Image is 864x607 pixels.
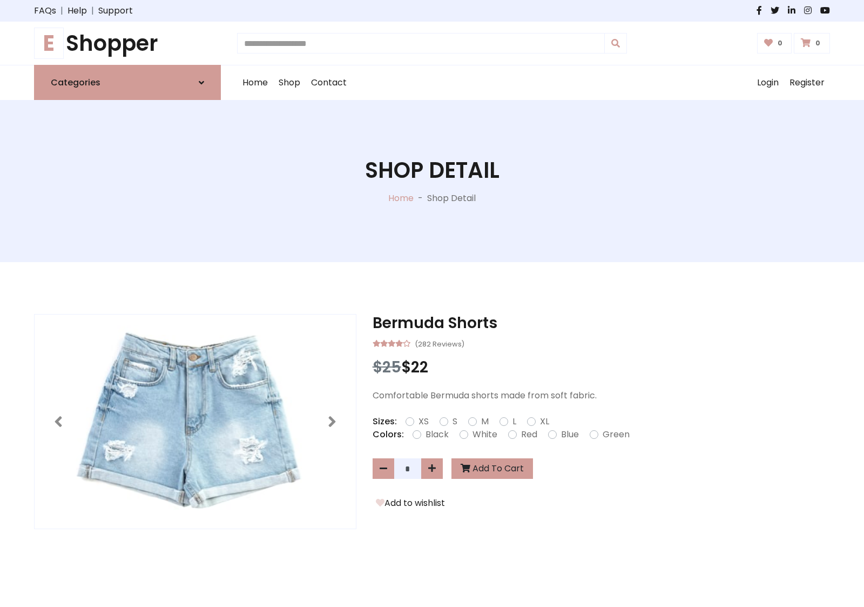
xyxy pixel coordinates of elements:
a: Login [752,65,784,100]
span: 0 [813,38,823,48]
p: Colors: [373,428,404,441]
label: Black [426,428,449,441]
a: Register [784,65,830,100]
p: Shop Detail [427,192,476,205]
h6: Categories [51,77,100,88]
button: Add to wishlist [373,496,448,510]
label: Green [603,428,630,441]
p: - [414,192,427,205]
h1: Shop Detail [365,157,500,183]
span: | [56,4,67,17]
label: S [453,415,457,428]
h3: $ [373,358,830,377]
a: Shop [273,65,306,100]
a: Contact [306,65,352,100]
a: Categories [34,65,221,100]
span: E [34,28,64,59]
span: 22 [411,357,428,378]
label: XL [540,415,549,428]
label: L [512,415,516,428]
a: Home [388,192,414,204]
label: XS [418,415,429,428]
small: (282 Reviews) [415,337,464,350]
label: White [473,428,497,441]
p: Comfortable Bermuda shorts made from soft fabric. [373,389,830,402]
button: Add To Cart [451,458,533,479]
a: Home [237,65,273,100]
label: M [481,415,489,428]
a: Help [67,4,87,17]
span: | [87,4,98,17]
label: Red [521,428,537,441]
a: 0 [794,33,830,54]
span: 0 [775,38,785,48]
p: Sizes: [373,415,397,428]
label: Blue [561,428,579,441]
a: 0 [757,33,792,54]
a: EShopper [34,30,221,56]
h3: Bermuda Shorts [373,314,830,332]
h1: Shopper [34,30,221,56]
a: FAQs [34,4,56,17]
a: Support [98,4,133,17]
img: Image [35,315,356,529]
span: $25 [373,357,401,378]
